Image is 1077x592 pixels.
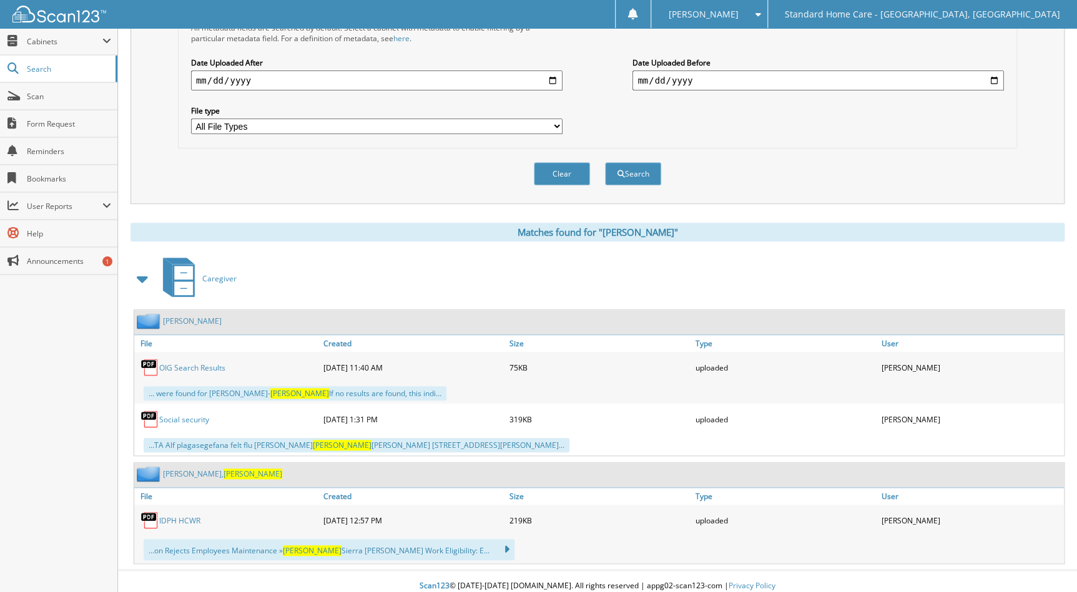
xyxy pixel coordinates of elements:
[224,468,282,479] span: [PERSON_NAME]
[27,119,111,129] span: Form Request
[163,468,282,479] a: [PERSON_NAME],[PERSON_NAME]
[320,355,506,380] div: [DATE] 11:40 AM
[692,355,878,380] div: uploaded
[140,358,159,377] img: PDF.png
[27,91,111,102] span: Scan
[506,488,692,505] a: Size
[144,386,446,400] div: ... were found for [PERSON_NAME]- If no results are found, this indi...
[270,388,329,399] span: [PERSON_NAME]
[534,162,590,185] button: Clear
[506,355,692,380] div: 75KB
[163,316,222,326] a: [PERSON_NAME]
[692,508,878,533] div: uploaded
[134,335,320,352] a: File
[130,223,1065,241] div: Matches found for "[PERSON_NAME]"
[283,545,342,556] span: [PERSON_NAME]
[140,511,159,530] img: PDF.png
[159,414,209,425] a: Social security
[313,440,371,450] span: [PERSON_NAME]
[632,70,1004,90] input: end
[202,273,237,284] span: Caregiver
[102,256,112,266] div: 1
[605,162,661,185] button: Search
[320,407,506,432] div: [DATE] 1:31 PM
[27,228,111,239] span: Help
[632,57,1004,68] label: Date Uploaded Before
[506,407,692,432] div: 319KB
[159,515,200,526] a: IDPH HCWR
[729,580,775,591] a: Privacy Policy
[12,6,106,22] img: scan123-logo-white.svg
[134,488,320,505] a: File
[144,438,569,452] div: ...TA Alf plagasegefana felt flu [PERSON_NAME] [PERSON_NAME] [STREET_ADDRESS][PERSON_NAME]...
[420,580,450,591] span: Scan123
[140,410,159,429] img: PDF.png
[668,11,738,18] span: [PERSON_NAME]
[506,508,692,533] div: 219KB
[785,11,1060,18] span: Standard Home Care - [GEOGRAPHIC_DATA], [GEOGRAPHIC_DATA]
[692,488,878,505] a: Type
[27,173,111,184] span: Bookmarks
[144,539,514,560] div: ...on Rejects Employees Maintenance » Sierra [PERSON_NAME] Work Eligibility: E...
[137,466,163,482] img: folder2.png
[320,335,506,352] a: Created
[692,335,878,352] a: Type
[320,488,506,505] a: Created
[320,508,506,533] div: [DATE] 12:57 PM
[27,36,102,47] span: Cabinets
[155,254,237,303] a: Caregiver
[159,362,225,373] a: OIG Search Results
[878,508,1064,533] div: [PERSON_NAME]
[27,256,111,266] span: Announcements
[506,335,692,352] a: Size
[878,488,1064,505] a: User
[191,57,563,68] label: Date Uploaded After
[393,33,410,44] a: here
[692,407,878,432] div: uploaded
[878,355,1064,380] div: [PERSON_NAME]
[27,201,102,211] span: User Reports
[27,64,109,74] span: Search
[191,70,563,90] input: start
[878,407,1064,432] div: [PERSON_NAME]
[191,22,563,44] div: All metadata fields are searched by default. Select a cabinet with metadata to enable filtering b...
[191,105,563,116] label: File type
[137,313,163,329] img: folder2.png
[27,146,111,157] span: Reminders
[878,335,1064,352] a: User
